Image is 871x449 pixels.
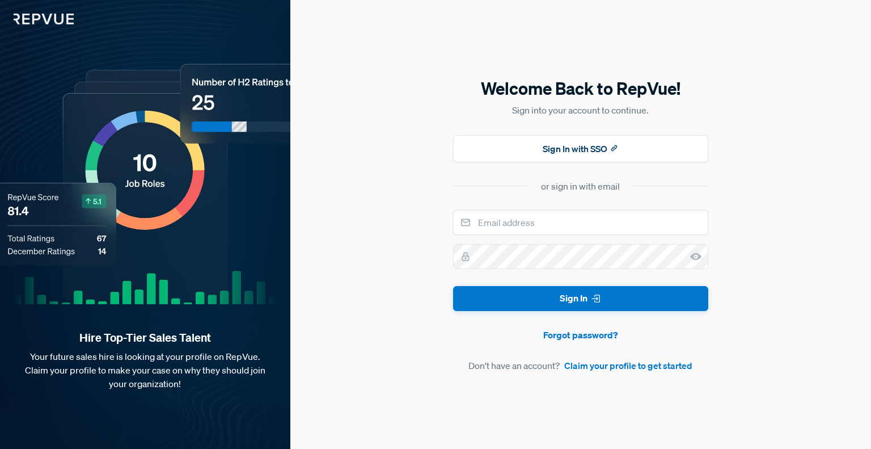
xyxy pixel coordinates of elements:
input: Email address [453,210,708,235]
a: Claim your profile to get started [564,359,692,372]
strong: Hire Top-Tier Sales Talent [18,330,272,345]
p: Sign into your account to continue. [453,103,708,117]
button: Sign In [453,286,708,312]
p: Your future sales hire is looking at your profile on RepVue. Claim your profile to make your case... [18,350,272,391]
article: Don't have an account? [453,359,708,372]
div: or sign in with email [541,179,620,193]
h5: Welcome Back to RepVue! [453,77,708,100]
button: Sign In with SSO [453,135,708,162]
a: Forgot password? [453,328,708,342]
